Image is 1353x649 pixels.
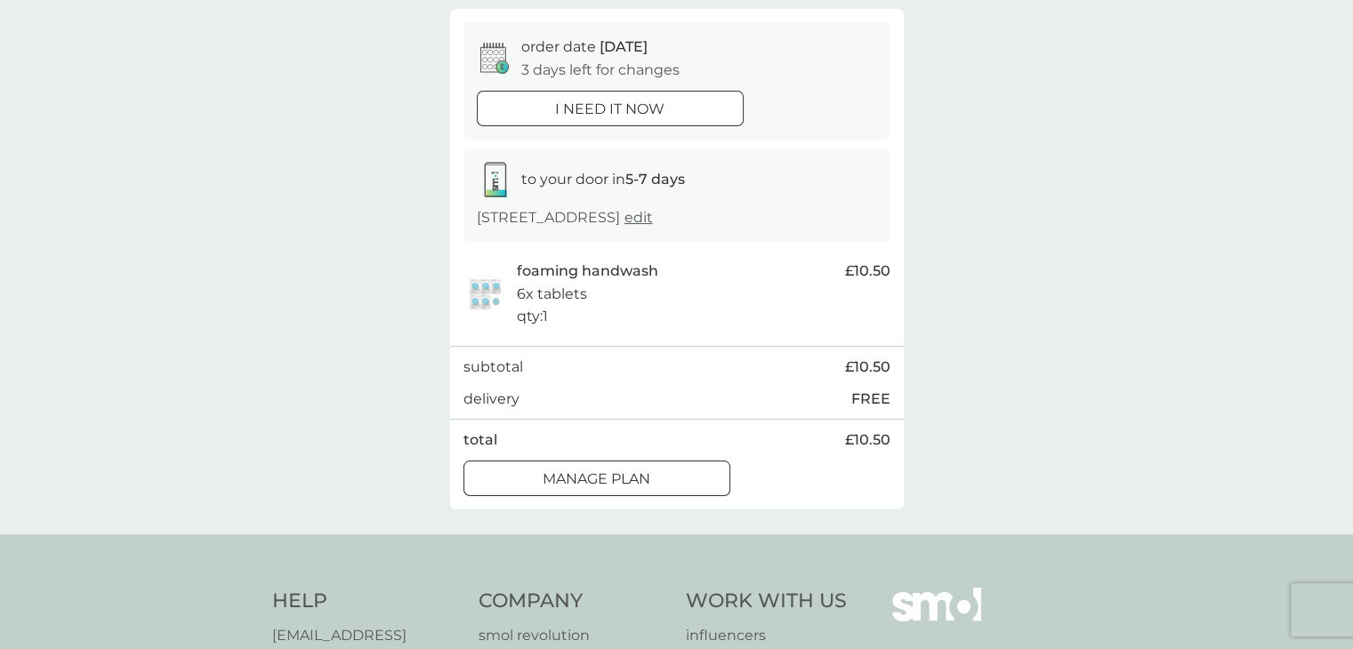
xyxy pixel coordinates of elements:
p: delivery [463,388,519,411]
h4: Work With Us [686,588,847,615]
button: i need it now [477,91,744,126]
p: Manage plan [543,468,650,491]
button: Manage plan [463,461,730,496]
span: to your door in [521,171,685,188]
span: £10.50 [845,260,890,283]
span: [DATE] [600,38,648,55]
p: 3 days left for changes [521,59,680,82]
a: influencers [686,624,847,647]
p: order date [521,36,648,59]
p: 6x tablets [517,283,587,306]
p: qty : 1 [517,305,548,328]
span: £10.50 [845,429,890,452]
a: edit [624,209,653,226]
p: [STREET_ADDRESS] [477,206,653,229]
p: FREE [851,388,890,411]
p: foaming handwash [517,260,658,283]
h4: Company [479,588,668,615]
img: smol [892,588,981,648]
p: i need it now [555,98,664,121]
span: £10.50 [845,356,890,379]
strong: 5-7 days [625,171,685,188]
a: smol revolution [479,624,668,647]
h4: Help [272,588,462,615]
p: total [463,429,497,452]
p: subtotal [463,356,523,379]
